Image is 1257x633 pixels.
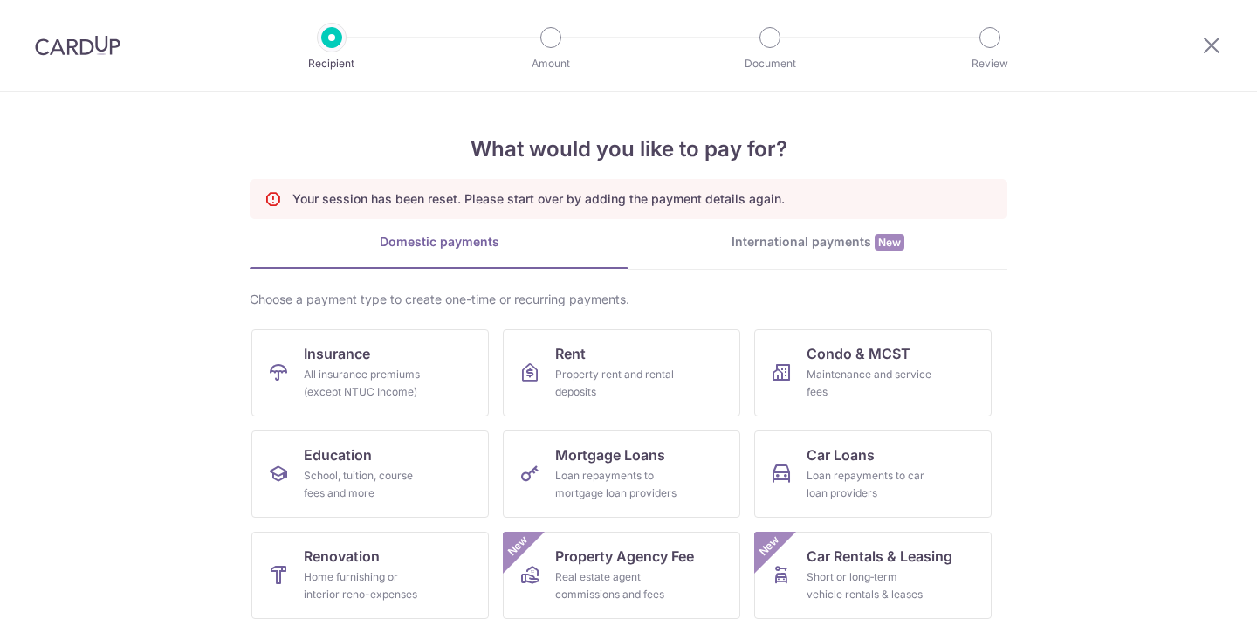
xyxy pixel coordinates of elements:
[555,467,681,502] div: Loan repayments to mortgage loan providers
[754,532,992,619] a: Car Rentals & LeasingShort or long‑term vehicle rentals & leasesNew
[1144,581,1240,624] iframe: Opens a widget where you can find more information
[555,546,694,567] span: Property Agency Fee
[807,444,875,465] span: Car Loans
[251,329,489,416] a: InsuranceAll insurance premiums (except NTUC Income)
[875,234,904,251] span: New
[304,366,429,401] div: All insurance premiums (except NTUC Income)
[250,233,628,251] div: Domestic payments
[807,546,952,567] span: Car Rentals & Leasing
[304,467,429,502] div: School, tuition, course fees and more
[807,568,932,603] div: Short or long‑term vehicle rentals & leases
[250,134,1007,165] h4: What would you like to pay for?
[754,430,992,518] a: Car LoansLoan repayments to car loan providers
[251,430,489,518] a: EducationSchool, tuition, course fees and more
[503,430,740,518] a: Mortgage LoansLoan repayments to mortgage loan providers
[555,444,665,465] span: Mortgage Loans
[555,343,586,364] span: Rent
[251,532,489,619] a: RenovationHome furnishing or interior reno-expenses
[555,366,681,401] div: Property rent and rental deposits
[35,35,120,56] img: CardUp
[486,55,615,72] p: Amount
[705,55,835,72] p: Document
[807,366,932,401] div: Maintenance and service fees
[755,532,784,561] span: New
[504,532,532,561] span: New
[292,190,785,208] p: Your session has been reset. Please start over by adding the payment details again.
[807,343,910,364] span: Condo & MCST
[628,233,1007,251] div: International payments
[754,329,992,416] a: Condo & MCSTMaintenance and service fees
[925,55,1054,72] p: Review
[304,546,380,567] span: Renovation
[267,55,396,72] p: Recipient
[807,467,932,502] div: Loan repayments to car loan providers
[304,444,372,465] span: Education
[503,532,740,619] a: Property Agency FeeReal estate agent commissions and feesNew
[250,291,1007,308] div: Choose a payment type to create one-time or recurring payments.
[304,568,429,603] div: Home furnishing or interior reno-expenses
[555,568,681,603] div: Real estate agent commissions and fees
[503,329,740,416] a: RentProperty rent and rental deposits
[304,343,370,364] span: Insurance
